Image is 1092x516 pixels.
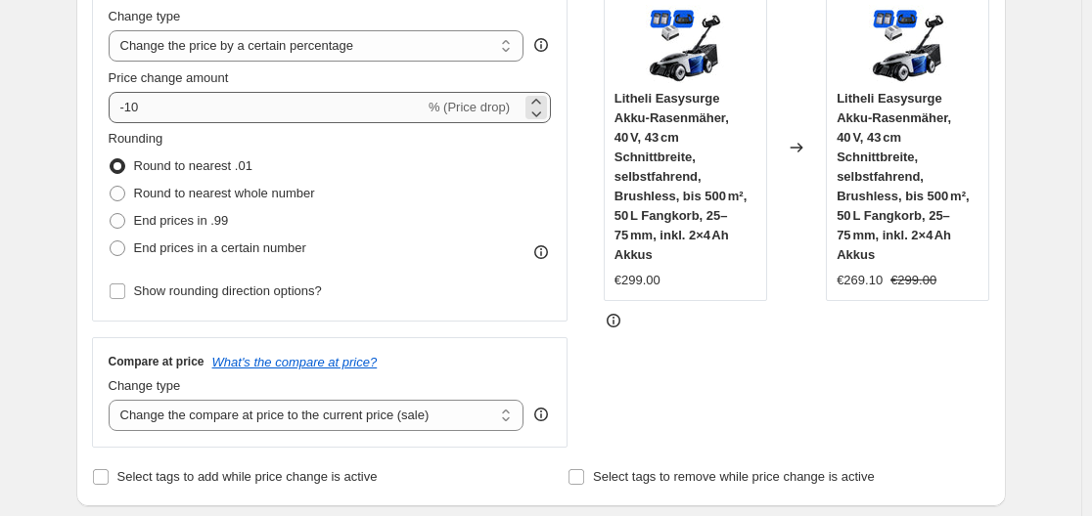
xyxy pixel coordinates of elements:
[134,213,229,228] span: End prices in .99
[109,9,181,23] span: Change type
[890,271,936,290] strike: €299.00
[109,131,163,146] span: Rounding
[531,35,551,55] div: help
[837,91,969,262] span: Litheli Easysurge Akku-Rasenmäher, 40 V, 43 cm Schnittbreite, selbstfahrend, Brushless, bis 500 m...
[109,378,181,393] span: Change type
[109,354,205,369] h3: Compare at price
[593,469,875,484] span: Select tags to remove while price change is active
[869,5,947,83] img: 71PuFcQ5UbL_80x.jpg
[134,158,252,173] span: Round to nearest .01
[614,271,660,290] div: €299.00
[531,405,551,424] div: help
[109,70,229,85] span: Price change amount
[837,271,883,290] div: €269.10
[212,355,378,369] button: What's the compare at price?
[117,469,378,484] span: Select tags to add while price change is active
[109,92,425,123] input: -15
[134,283,322,298] span: Show rounding direction options?
[646,5,724,83] img: 71PuFcQ5UbL_80x.jpg
[134,240,306,255] span: End prices in a certain number
[429,100,510,114] span: % (Price drop)
[134,186,315,200] span: Round to nearest whole number
[614,91,747,262] span: Litheli Easysurge Akku-Rasenmäher, 40 V, 43 cm Schnittbreite, selbstfahrend, Brushless, bis 500 m...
